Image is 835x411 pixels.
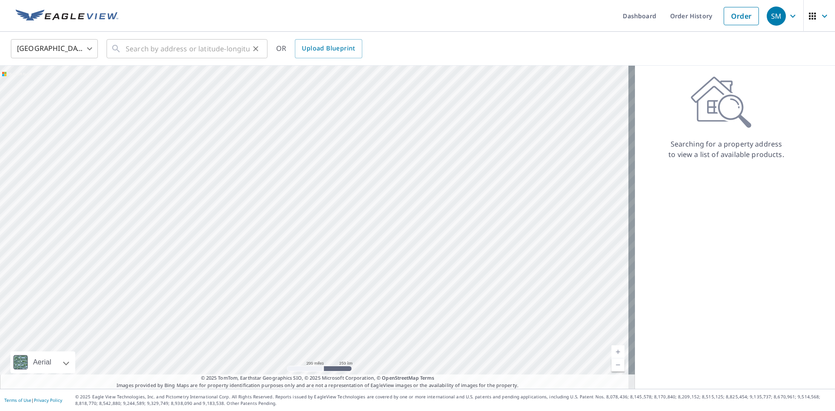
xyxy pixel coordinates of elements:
div: OR [276,39,362,58]
img: EV Logo [16,10,118,23]
div: Aerial [10,351,75,373]
p: © 2025 Eagle View Technologies, Inc. and Pictometry International Corp. All Rights Reserved. Repo... [75,394,831,407]
a: Terms [420,374,434,381]
a: Current Level 5, Zoom In [611,345,625,358]
a: Privacy Policy [34,397,62,403]
p: Searching for a property address to view a list of available products. [668,139,785,160]
a: Upload Blueprint [295,39,362,58]
div: SM [767,7,786,26]
a: OpenStreetMap [382,374,418,381]
a: Terms of Use [4,397,31,403]
div: Aerial [30,351,54,373]
span: Upload Blueprint [302,43,355,54]
span: © 2025 TomTom, Earthstar Geographics SIO, © 2025 Microsoft Corporation, © [201,374,434,382]
input: Search by address or latitude-longitude [126,37,250,61]
a: Current Level 5, Zoom Out [611,358,625,371]
button: Clear [250,43,262,55]
a: Order [724,7,759,25]
p: | [4,398,62,403]
div: [GEOGRAPHIC_DATA] [11,37,98,61]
